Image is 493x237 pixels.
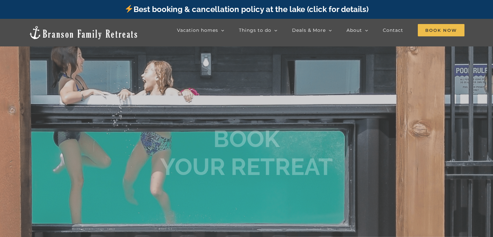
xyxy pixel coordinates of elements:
a: Contact [383,24,403,37]
a: Best booking & cancellation policy at the lake (click for details) [124,5,368,14]
a: Things to do [239,24,277,37]
span: Deals & More [292,28,326,32]
span: Contact [383,28,403,32]
span: Vacation homes [177,28,218,32]
b: BOOK YOUR RETREAT [160,125,333,181]
span: Things to do [239,28,271,32]
span: About [346,28,362,32]
a: Deals & More [292,24,332,37]
img: Branson Family Retreats Logo [29,25,138,40]
a: Book Now [418,24,464,37]
a: About [346,24,368,37]
span: Book Now [418,24,464,36]
a: Vacation homes [177,24,224,37]
nav: Main Menu [177,24,464,37]
img: ⚡️ [125,5,133,13]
